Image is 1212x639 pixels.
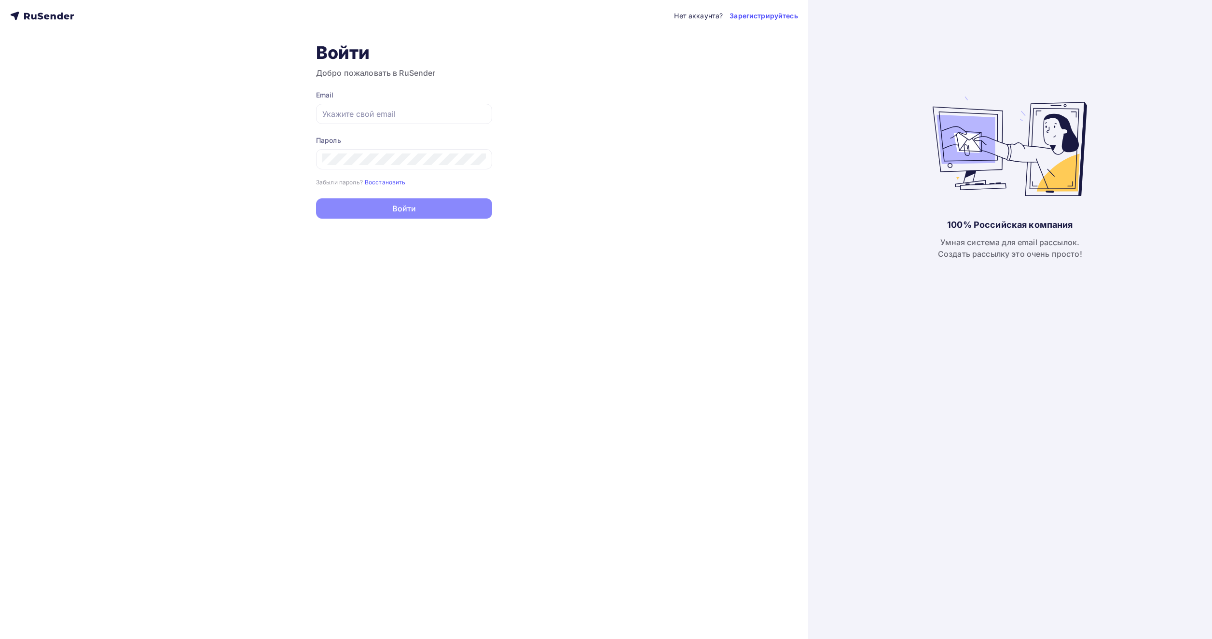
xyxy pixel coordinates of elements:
[365,178,406,186] a: Восстановить
[730,11,798,21] a: Зарегистрируйтесь
[316,179,363,186] small: Забыли пароль?
[316,42,492,63] h1: Войти
[947,219,1073,231] div: 100% Российская компания
[365,179,406,186] small: Восстановить
[316,67,492,79] h3: Добро пожаловать в RuSender
[322,108,486,120] input: Укажите свой email
[316,198,492,219] button: Войти
[316,136,492,145] div: Пароль
[674,11,723,21] div: Нет аккаунта?
[938,236,1082,260] div: Умная система для email рассылок. Создать рассылку это очень просто!
[316,90,492,100] div: Email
